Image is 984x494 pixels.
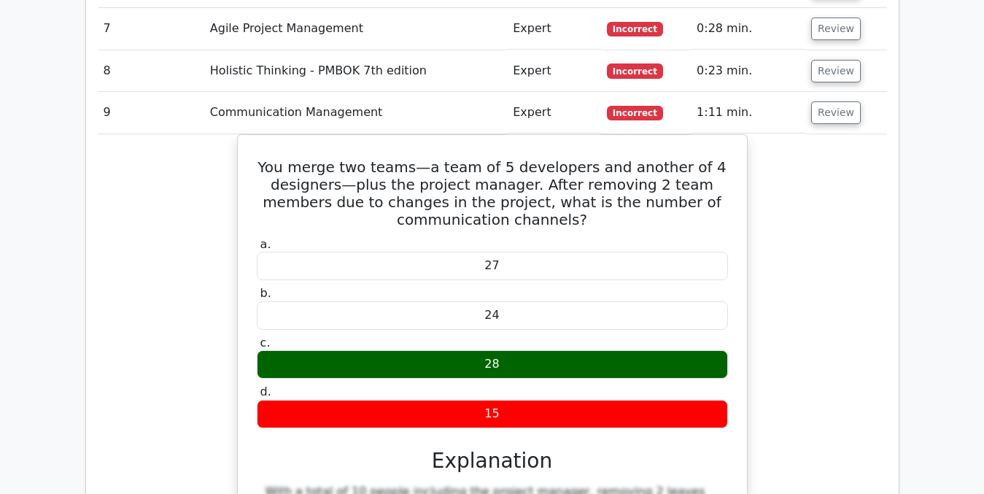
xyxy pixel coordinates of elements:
div: 24 [257,301,728,330]
td: Agile Project Management [204,8,507,50]
td: 0:28 min. [691,8,805,50]
div: 27 [257,252,728,280]
td: Expert [507,92,601,134]
div: 15 [257,400,728,428]
span: a. [260,237,271,251]
span: c. [260,336,271,350]
span: d. [260,385,271,398]
span: Incorrect [607,63,663,78]
button: Review [811,18,861,40]
td: Communication Management [204,92,507,134]
button: Review [811,60,861,82]
h5: You merge two teams—a team of 5 developers and another of 4 designers—plus the project manager. A... [255,158,729,228]
h3: Explanation [266,449,719,474]
td: 0:23 min. [691,50,805,92]
td: 7 [98,8,204,50]
span: Incorrect [607,106,663,120]
td: Holistic Thinking - PMBOK 7th edition [204,50,507,92]
td: Expert [507,50,601,92]
span: b. [260,286,271,300]
td: 1:11 min. [691,92,805,134]
td: 8 [98,50,204,92]
span: Incorrect [607,22,663,36]
button: Review [811,101,861,124]
div: 28 [257,350,728,379]
td: 9 [98,92,204,134]
td: Expert [507,8,601,50]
